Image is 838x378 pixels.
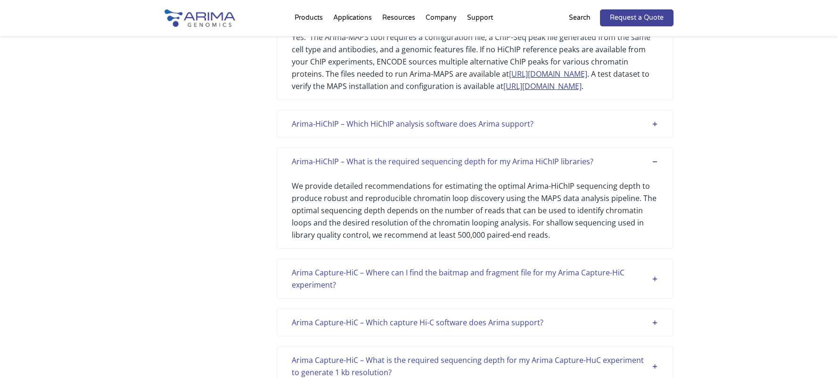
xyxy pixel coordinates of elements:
[509,69,587,79] a: [URL][DOMAIN_NAME]
[292,316,658,329] div: Arima Capture-HiC – Which capture Hi-C software does Arima support?
[292,19,658,92] div: Yes. The Arima-MAPS tool requires a configuration file, a ChIP-Seq peak file generated from the s...
[292,266,658,291] div: Arima Capture-HiC – Where can I find the baitmap and fragment file for my Arima Capture-HiC exper...
[292,155,658,168] div: Arima-HiChIP – What is the required sequencing depth for my Arima HiChIP libraries?
[569,12,591,24] p: Search
[503,81,582,91] a: [URL][DOMAIN_NAME]
[292,168,658,241] div: We provide detailed recommendations for estimating the optimal Arima-HiChIP sequencing depth to p...
[164,9,235,27] img: Arima-Genomics-logo
[600,9,674,26] a: Request a Quote
[292,118,658,130] div: Arima-HiChIP – Which HiChIP analysis software does Arima support?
